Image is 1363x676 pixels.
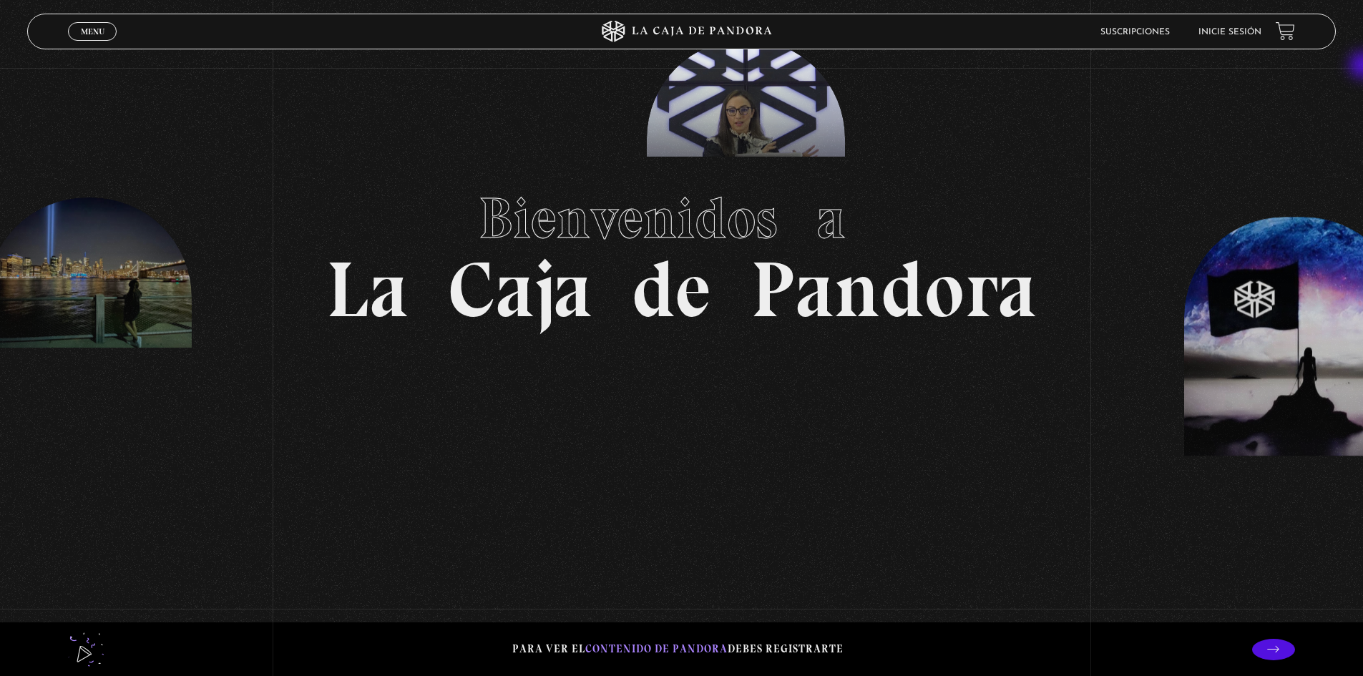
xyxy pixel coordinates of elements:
[512,640,844,659] p: Para ver el debes registrarte
[76,39,109,49] span: Cerrar
[479,184,885,253] span: Bienvenidos a
[81,27,104,36] span: Menu
[1198,28,1261,36] a: Inicie sesión
[326,172,1037,329] h1: La Caja de Pandora
[585,642,728,655] span: contenido de Pandora
[1276,21,1295,41] a: View your shopping cart
[1100,28,1170,36] a: Suscripciones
